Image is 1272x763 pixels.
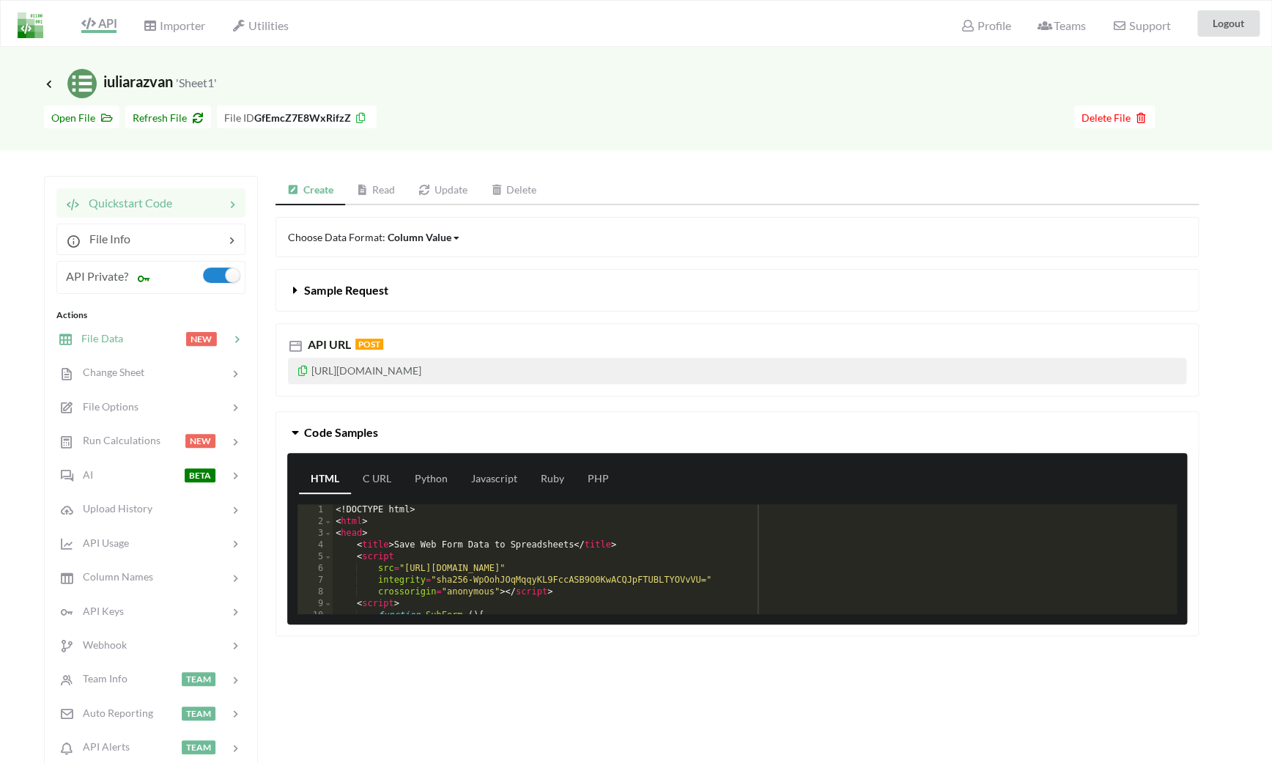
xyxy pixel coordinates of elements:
[73,332,123,344] span: File Data
[288,231,461,243] span: Choose Data Format:
[297,551,333,563] div: 5
[459,465,529,494] a: Javascript
[74,468,93,481] span: AI
[81,16,117,30] span: API
[74,570,153,583] span: Column Names
[56,309,245,322] div: Actions
[185,434,215,448] span: NEW
[80,196,172,210] span: Quickstart Code
[304,283,388,297] span: Sample Request
[297,539,333,551] div: 4
[81,232,130,246] span: File Info
[51,111,112,124] span: Open File
[961,18,1010,32] span: Profile
[224,111,254,124] span: File ID
[297,504,333,516] div: 1
[403,465,459,494] a: Python
[74,434,160,446] span: Run Calculations
[74,605,124,617] span: API Keys
[297,598,333,610] div: 9
[297,528,333,539] div: 3
[297,516,333,528] div: 2
[297,563,333,575] div: 6
[74,502,152,515] span: Upload History
[232,18,288,32] span: Utilities
[529,465,576,494] a: Ruby
[67,69,97,98] img: /static/media/sheets.7a1b7961.svg
[254,111,351,124] b: GfEmcZ7E8WxRifzZ
[299,465,351,494] a: HTML
[407,176,479,205] a: Update
[388,229,451,245] div: Column Value
[185,468,215,482] span: BETA
[186,332,217,346] span: NEW
[345,176,407,205] a: Read
[1038,18,1086,32] span: Teams
[74,400,138,413] span: File Options
[276,270,1198,311] button: Sample Request
[125,106,211,128] button: Refresh File
[18,12,43,38] img: LogoIcon.png
[133,111,204,124] span: Refresh File
[182,740,215,754] span: TEAM
[74,537,129,549] span: API Usage
[297,575,333,586] div: 7
[297,610,333,622] div: 10
[74,638,127,651] span: Webhook
[74,740,130,753] span: API Alerts
[182,707,215,720] span: TEAM
[297,586,333,598] div: 8
[479,176,549,205] a: Delete
[355,339,383,350] span: POST
[305,337,351,351] span: API URL
[276,176,345,205] a: Create
[1197,10,1260,37] button: Logout
[74,366,144,378] span: Change Sheet
[143,18,204,32] span: Importer
[576,465,621,494] a: PHP
[288,358,1186,384] p: [URL][DOMAIN_NAME]
[304,425,377,439] span: Code Samples
[351,465,403,494] a: C URL
[1074,106,1155,128] button: Delete File
[1112,20,1170,32] span: Support
[44,73,217,90] span: iuliarazvan
[176,75,217,89] small: 'Sheet1'
[44,106,119,128] button: Open File
[74,707,153,719] span: Auto Reporting
[74,672,127,685] span: Team Info
[276,412,1198,453] button: Code Samples
[1081,111,1147,124] span: Delete File
[182,672,215,686] span: TEAM
[66,269,128,283] span: API Private?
